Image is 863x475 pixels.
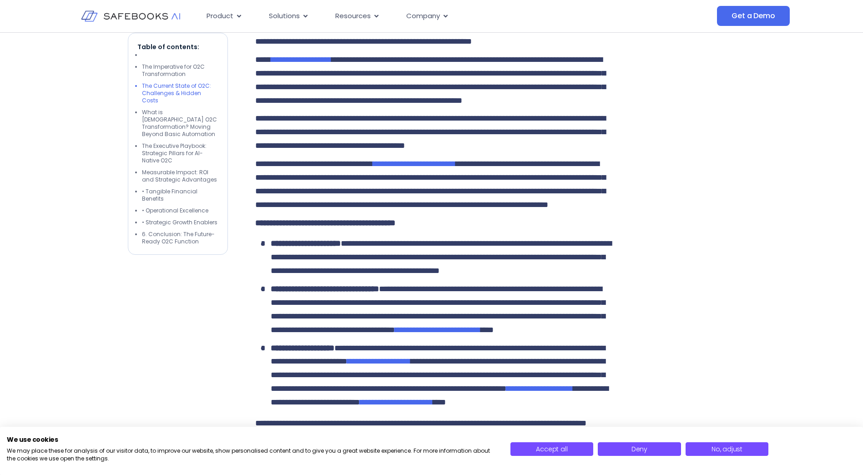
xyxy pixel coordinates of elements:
li: • Tangible Financial Benefits [142,188,218,202]
span: Product [207,11,233,21]
nav: Menu [199,7,626,25]
li: The Current State of O2C: Challenges & Hidden Costs [142,82,218,104]
li: • Strategic Growth Enablers [142,219,218,226]
li: What is [DEMOGRAPHIC_DATA] O2C Transformation? Moving Beyond Basic Automation [142,109,218,138]
span: Solutions [269,11,300,21]
span: Resources [335,11,371,21]
li: • Operational Excellence [142,207,218,214]
p: Table of contents: [137,42,218,51]
a: Get a Demo [717,6,789,26]
span: Get a Demo [732,11,775,20]
span: Company [406,11,440,21]
h2: We use cookies [7,435,497,444]
button: Accept all cookies [510,442,594,456]
span: No, adjust [712,445,742,454]
button: Adjust cookie preferences [686,442,769,456]
span: Accept all [536,445,567,454]
span: Deny [631,445,647,454]
button: Deny all cookies [598,442,681,456]
li: Measurable Impact: ROI and Strategic Advantages [142,169,218,183]
p: We may place these for analysis of our visitor data, to improve our website, show personalised co... [7,447,497,463]
div: Menu Toggle [199,7,626,25]
li: 6. Conclusion: The Future-Ready O2C Function [142,231,218,245]
li: The Imperative for O2C Transformation [142,63,218,78]
li: The Executive Playbook: Strategic Pillars for AI-Native O2C [142,142,218,164]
